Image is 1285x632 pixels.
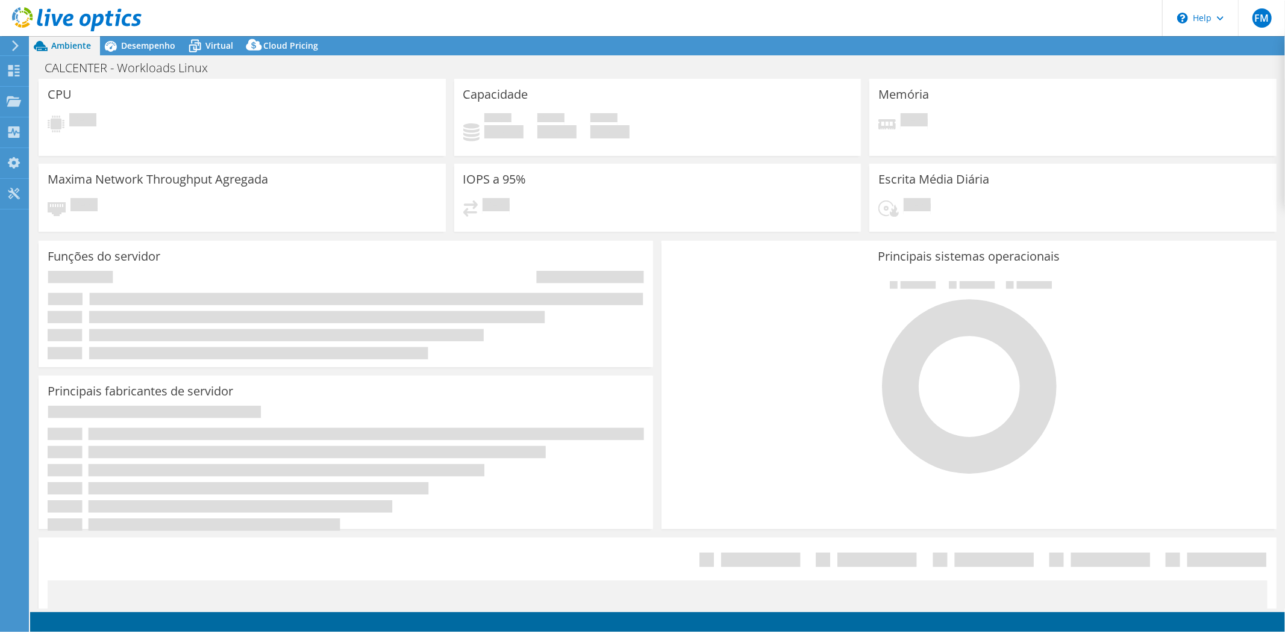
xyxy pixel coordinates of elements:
[483,198,510,214] span: Pendente
[1177,13,1188,23] svg: \n
[904,198,931,214] span: Pendente
[205,40,233,51] span: Virtual
[48,250,160,263] h3: Funções do servidor
[590,113,617,125] span: Total
[537,113,564,125] span: Disponível
[51,40,91,51] span: Ambiente
[121,40,175,51] span: Desempenho
[484,113,511,125] span: Usado
[901,113,928,129] span: Pendente
[463,173,527,186] h3: IOPS a 95%
[463,88,528,101] h3: Capacidade
[70,198,98,214] span: Pendente
[590,125,630,138] h4: 0 GiB
[48,385,233,398] h3: Principais fabricantes de servidor
[69,113,96,129] span: Pendente
[484,125,524,138] h4: 0 GiB
[671,250,1267,263] h3: Principais sistemas operacionais
[878,173,989,186] h3: Escrita Média Diária
[48,173,268,186] h3: Maxima Network Throughput Agregada
[48,88,72,101] h3: CPU
[39,61,227,75] h1: CALCENTER - Workloads Linux
[537,125,577,138] h4: 0 GiB
[1252,8,1272,28] span: FM
[263,40,318,51] span: Cloud Pricing
[878,88,929,101] h3: Memória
